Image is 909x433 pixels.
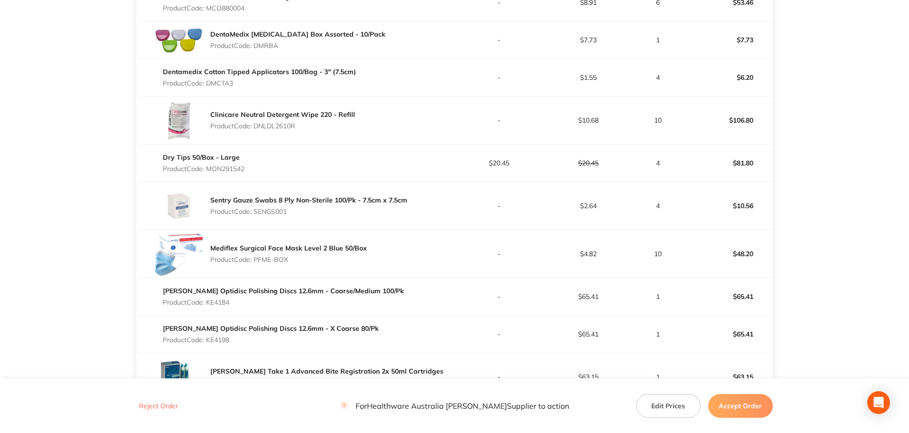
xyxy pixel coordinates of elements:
[163,336,379,344] p: Product Code: KE4198
[455,74,544,81] p: -
[633,330,683,338] p: 1
[163,298,404,306] p: Product Code: KE4184
[163,4,443,12] p: Product Code: MCO880004
[155,96,203,144] img: NmNicXdodA
[684,242,772,265] p: $48.20
[633,202,683,210] p: 4
[684,152,772,174] p: $81.80
[633,116,683,124] p: 10
[684,194,772,217] p: $10.56
[684,366,772,388] p: $63.15
[210,122,355,130] p: Product Code: DNLDL2610R
[633,250,683,258] p: 10
[455,116,544,124] p: -
[544,116,632,124] p: $10.68
[636,394,701,417] button: Edit Prices
[210,208,407,215] p: Product Code: SENGS001
[633,36,683,44] p: 1
[455,202,544,210] p: -
[544,159,632,167] p: $20.45
[155,27,203,54] img: b2JqZG9hNA
[340,401,569,410] p: For Healthware Australia [PERSON_NAME] Supplier to action
[163,67,356,76] a: Dentamedix Cotton Tipped Applicators 100/Bag - 3" (7.5cm)
[455,36,544,44] p: -
[163,324,379,333] a: [PERSON_NAME] Optidisc Polishing Discs 12.6mm - X Coarse 80/Pk
[155,182,203,230] img: MWc2bTNmYw
[544,293,632,300] p: $65.41
[163,79,356,87] p: Product Code: DMCTA3
[684,29,772,51] p: $7.73
[633,159,683,167] p: 4
[455,373,544,381] p: -
[455,330,544,338] p: -
[544,74,632,81] p: $1.55
[544,330,632,338] p: $65.41
[210,30,385,38] a: DentaMedix [MEDICAL_DATA] Box Assorted - 10/Pack
[544,373,632,381] p: $63.15
[633,373,683,381] p: 1
[210,256,367,263] p: Product Code: PFME-BOX
[684,285,772,308] p: $65.41
[155,353,203,401] img: ZXNzZGhuNQ
[163,153,240,162] a: Dry Tips 50/Box - Large
[684,323,772,346] p: $65.41
[544,36,632,44] p: $7.73
[163,165,244,173] p: Product Code: MON291542
[544,202,632,210] p: $2.64
[684,66,772,89] p: $6.20
[633,74,683,81] p: 4
[455,293,544,300] p: -
[155,230,203,278] img: MTdrZjgweQ
[867,391,890,414] div: Open Intercom Messenger
[455,250,544,258] p: -
[210,196,407,204] a: Sentry Gauze Swabs 8 Ply Non-Sterile 100/Pk - 7.5cm x 7.5cm
[544,250,632,258] p: $4.82
[708,394,773,417] button: Accept Order
[136,402,181,410] button: Reject Order
[210,42,385,49] p: Product Code: DMRBA
[684,109,772,132] p: $106.80
[163,287,404,295] a: [PERSON_NAME] Optidisc Polishing Discs 12.6mm - Coarse/Medium 100/Pk
[210,110,355,119] a: Clinicare Neutral Detergent Wipe 220 - Refill
[210,244,367,252] a: Mediflex Surgical Face Mask Level 2 Blue 50/Box
[633,293,683,300] p: 1
[455,159,544,167] p: $20.45
[210,367,443,375] a: [PERSON_NAME] Take 1 Advanced Bite Registration 2x 50ml Cartridges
